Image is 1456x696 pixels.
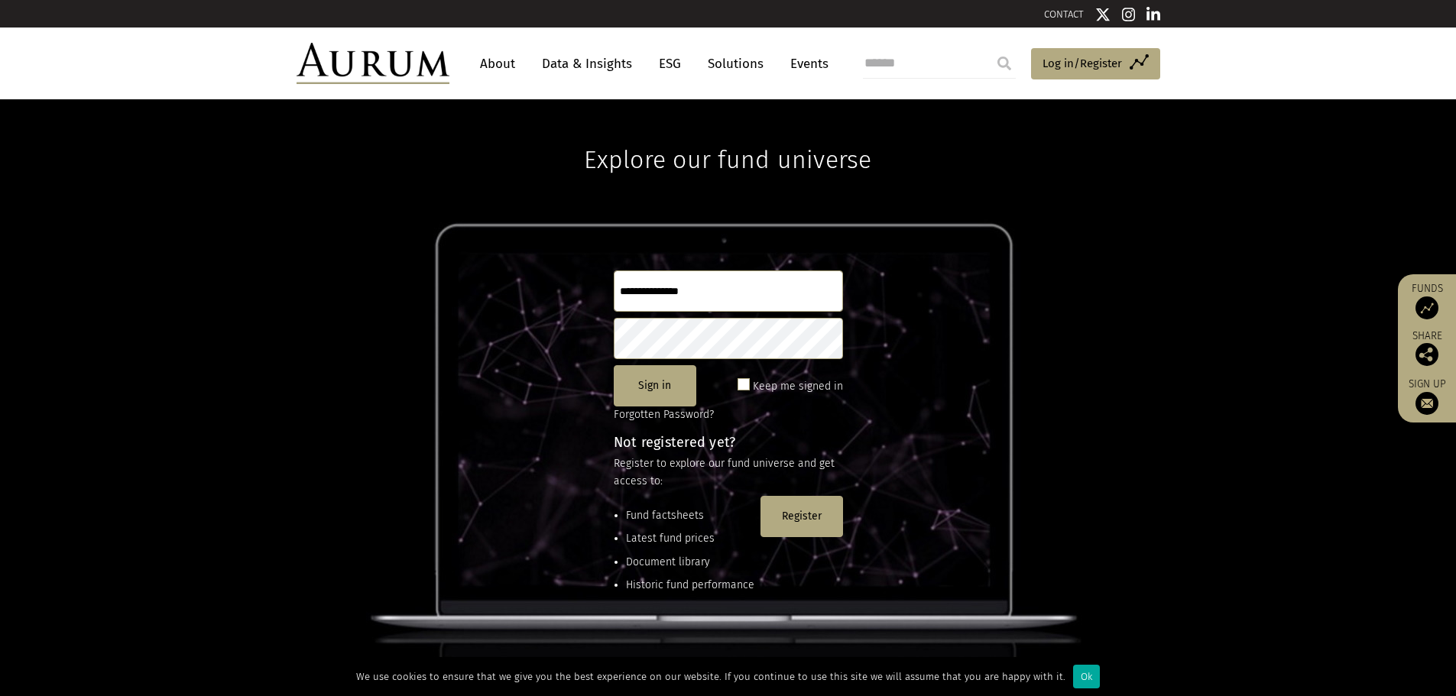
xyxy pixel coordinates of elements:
a: Funds [1406,282,1448,319]
a: About [472,50,523,78]
img: Sign up to our newsletter [1415,392,1438,415]
img: Share this post [1415,343,1438,366]
a: Forgotten Password? [614,408,714,421]
label: Keep me signed in [753,377,843,396]
a: Sign up [1406,377,1448,415]
a: ESG [651,50,689,78]
input: Submit [989,48,1020,79]
h1: Explore our fund universe [584,99,871,174]
li: Historic fund performance [626,577,754,594]
span: Log in/Register [1043,54,1122,73]
a: Solutions [700,50,771,78]
img: Twitter icon [1095,7,1111,22]
h4: Not registered yet? [614,435,843,449]
img: Instagram icon [1122,7,1136,22]
img: Access Funds [1415,296,1438,319]
a: Log in/Register [1031,48,1160,80]
button: Register [760,496,843,537]
p: Register to explore our fund universe and get access to: [614,455,843,490]
a: Events [783,50,829,78]
li: Document library [626,554,754,571]
div: Share [1406,331,1448,366]
img: Aurum [297,43,449,84]
a: CONTACT [1044,8,1084,20]
div: Ok [1073,665,1100,688]
li: Latest fund prices [626,530,754,547]
img: Linkedin icon [1146,7,1160,22]
button: Sign in [614,365,696,406]
a: Data & Insights [534,50,640,78]
li: Fund factsheets [626,507,754,524]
